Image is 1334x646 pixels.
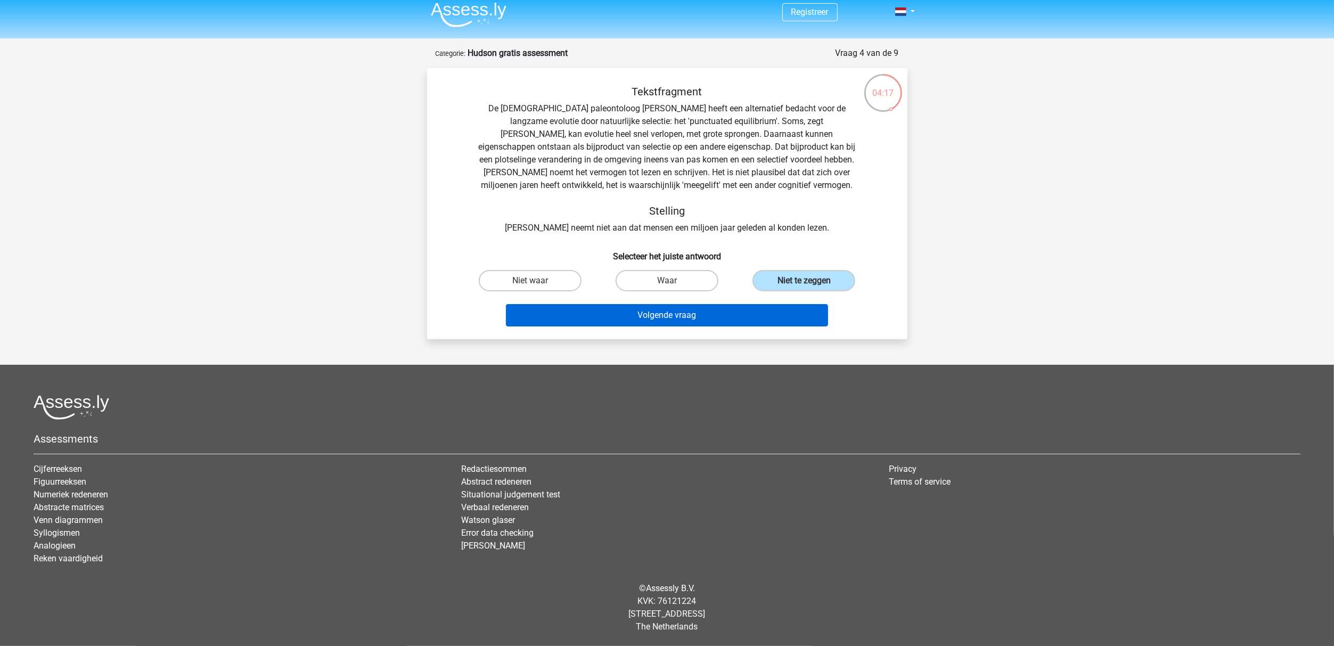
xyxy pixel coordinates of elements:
img: Assessly [431,2,506,27]
h5: Tekstfragment [478,85,856,98]
h6: Selecteer het juiste antwoord [444,243,890,261]
a: Assessly B.V. [646,583,695,593]
a: Analogieen [34,541,76,551]
label: Waar [616,270,718,291]
a: [PERSON_NAME] [461,541,525,551]
h5: Stelling [478,205,856,217]
strong: Hudson gratis assessment [468,48,568,58]
a: Abstract redeneren [461,477,531,487]
a: Error data checking [461,528,534,538]
div: De [DEMOGRAPHIC_DATA] paleontoloog [PERSON_NAME] heeft een alternatief bedacht voor de langzame e... [444,85,890,234]
img: Assessly logo [34,395,109,420]
a: Abstracte matrices [34,502,104,512]
a: Terms of service [889,477,951,487]
small: Categorie: [436,50,466,58]
a: Cijferreeksen [34,464,82,474]
a: Numeriek redeneren [34,489,108,500]
a: Figuurreeksen [34,477,86,487]
h5: Assessments [34,432,1300,445]
label: Niet te zeggen [752,270,855,291]
a: Privacy [889,464,916,474]
a: Verbaal redeneren [461,502,529,512]
a: Watson glaser [461,515,515,525]
button: Volgende vraag [506,304,828,326]
div: Vraag 4 van de 9 [836,47,899,60]
a: Reken vaardigheid [34,553,103,563]
a: Redactiesommen [461,464,527,474]
div: 04:17 [863,73,903,100]
a: Syllogismen [34,528,80,538]
label: Niet waar [479,270,582,291]
a: Situational judgement test [461,489,560,500]
div: © KVK: 76121224 [STREET_ADDRESS] The Netherlands [26,574,1308,642]
a: Registreer [791,7,829,17]
a: Venn diagrammen [34,515,103,525]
